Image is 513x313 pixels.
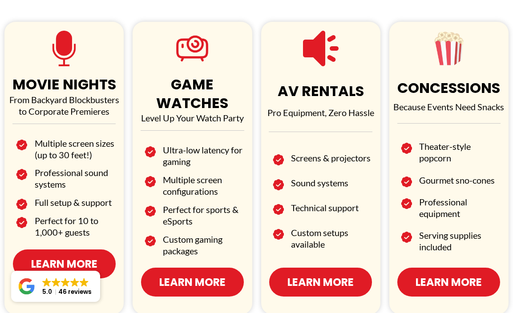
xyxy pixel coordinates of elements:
[35,215,115,238] h2: Perfect for 10 to 1,000+ guests
[392,101,506,112] p: Because Events Need Snacks
[416,274,482,290] span: Learn More
[163,144,243,167] h2: Ultra-low latency for gaming
[263,82,378,100] h1: AV RENTALS
[135,112,250,124] p: Level Up Your Watch Party
[419,196,500,219] h2: Professional equipment
[16,167,27,182] img: Image
[392,79,506,97] h1: CONCESSIONS
[401,174,412,190] img: Image
[273,202,284,217] img: Image
[11,271,100,302] a: Close GoogleGoogleGoogleGoogleGoogle 5.046 reviews
[141,268,244,297] a: Learn More
[263,107,378,118] p: Pro Equipment, Zero Hassle
[35,167,115,190] h2: Professional sound systems
[401,140,412,156] img: Image
[287,274,354,290] span: Learn More
[291,177,372,189] h2: Sound systems
[401,229,412,245] img: Image
[397,268,500,297] a: Learn More
[163,204,243,227] h2: Perfect for sports & eSports
[145,174,156,189] img: Image
[31,256,97,272] span: Learn More
[291,202,372,213] h2: Technical support
[401,196,412,212] img: Image
[135,75,250,112] h1: GAME WATCHES
[145,144,156,160] img: Image
[159,274,226,290] span: Learn More
[419,140,500,164] h2: Theater-style popcorn
[13,249,116,278] a: Learn More
[291,152,372,164] h2: Screens & projectors
[145,233,156,249] img: Image
[291,227,372,250] h2: Custom setups available
[16,137,27,153] img: Image
[273,177,284,193] img: Image
[419,229,500,253] h2: Serving supplies included
[7,105,121,117] p: to Corporate Premieres
[163,174,243,197] h2: Multiple screen configurations
[7,75,121,94] h1: MOVIE NIGHTS
[419,174,500,186] h2: Gourmet sno-cones
[16,215,27,230] img: Image
[7,94,121,105] p: From Backyard Blockbusters
[273,152,284,168] img: Image
[35,197,115,208] h2: Full setup & support
[163,233,243,245] h2: Custom gaming
[35,137,115,161] h2: Multiple screen sizes (up to 30 feet!)
[273,227,284,242] img: Image
[145,204,156,219] img: Image
[269,268,372,297] a: Learn More
[16,197,27,212] img: Image
[163,245,243,257] h2: packages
